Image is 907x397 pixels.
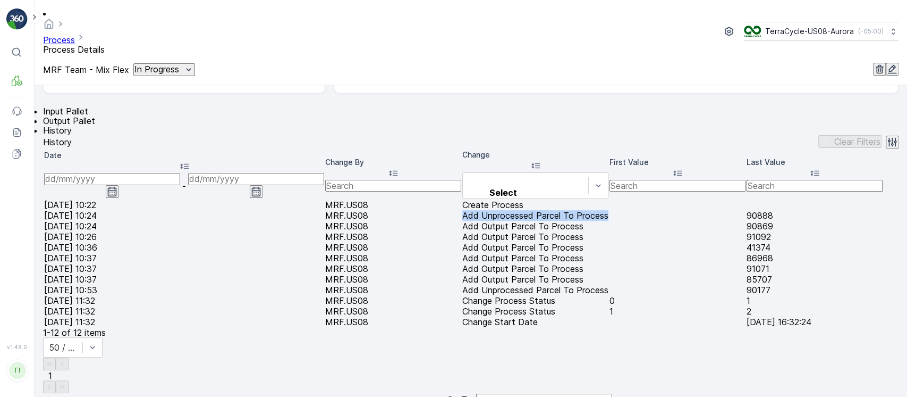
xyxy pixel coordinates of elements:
td: MRF.US08 [325,264,461,274]
p: MRF Team - Mix Flex [43,65,129,75]
td: 41374 [747,243,883,252]
button: TerraCycle-US08-Aurora(-05:00) [744,22,898,41]
td: [DATE] 10:24 [44,221,324,231]
td: 90177 [747,285,883,295]
p: In Progress [134,64,179,74]
button: Clear Filters [818,135,881,148]
td: [DATE] 16:32:24 [747,317,883,327]
input: Search [747,180,883,192]
td: MRF.US08 [325,232,461,242]
td: MRF.US08 [325,200,461,210]
td: [DATE] 10:24 [44,211,324,220]
input: dd/mm/yyyy [188,173,324,185]
span: 1 [48,370,52,381]
p: 1-12 of 12 items [43,328,106,337]
p: Last Value [747,157,883,168]
td: [DATE] 11:32 [44,317,324,327]
td: [DATE] 10:36 [44,243,324,252]
button: In Progress [133,63,195,76]
td: [DATE] 11:32 [44,307,324,316]
td: 0 [609,296,745,305]
td: MRF.US08 [325,211,461,220]
td: 90888 [747,211,883,220]
td: [DATE] 10:26 [44,232,324,242]
p: ( -05:00 ) [858,27,884,36]
td: Create Process [462,200,608,210]
td: MRF.US08 [325,221,461,231]
td: Add Unprocessed Parcel To Process [462,285,608,295]
td: [DATE] 10:37 [44,264,324,274]
td: Add Unprocessed Parcel To Process [462,211,608,220]
td: 86968 [747,253,883,263]
td: [DATE] 10:53 [44,285,324,295]
td: [DATE] 10:37 [44,275,324,284]
a: Process [43,35,75,45]
a: Homepage [43,21,55,32]
p: History [43,137,72,147]
p: First Value [609,157,745,168]
td: 90869 [747,221,883,231]
p: Date [44,150,324,161]
td: [DATE] 11:32 [44,296,324,305]
span: Input Pallet [43,106,88,117]
input: dd/mm/yyyy [44,173,180,185]
td: Add Output Parcel To Process [462,221,608,231]
td: 1 [609,307,745,316]
input: Search [325,180,461,192]
td: Add Output Parcel To Process [462,232,608,242]
td: [DATE] 10:22 [44,200,324,210]
span: History [43,125,72,136]
td: [DATE] 10:37 [44,253,324,263]
td: 91071 [747,264,883,274]
td: 91092 [747,232,883,242]
img: image_ci7OI47.png [744,26,761,37]
td: Add Output Parcel To Process [462,264,608,274]
td: MRF.US08 [325,317,461,327]
td: MRF.US08 [325,285,461,295]
td: Change Process Status [462,307,608,316]
td: MRF.US08 [325,307,461,316]
p: TerraCycle-US08-Aurora [765,26,854,37]
td: MRF.US08 [325,296,461,305]
p: Clear Filters [834,137,880,146]
td: 2 [747,307,883,316]
div: TT [9,362,26,379]
td: Add Output Parcel To Process [462,253,608,263]
img: logo [6,9,28,30]
td: Add Output Parcel To Process [462,275,608,284]
p: Change [462,150,608,160]
td: MRF.US08 [325,253,461,263]
p: Change By [325,157,461,168]
p: Select [467,188,539,197]
input: Search [609,180,745,192]
td: MRF.US08 [325,275,461,284]
span: Process Details [43,44,105,55]
td: 85707 [747,275,883,284]
td: Change Process Status [462,296,608,305]
td: Change Start Date [462,317,608,327]
p: - [182,181,186,191]
td: 1 [747,296,883,305]
td: Add Output Parcel To Process [462,243,608,252]
button: TT [6,352,28,388]
td: MRF.US08 [325,243,461,252]
span: v 1.48.0 [6,344,28,350]
span: Output Pallet [43,115,95,126]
